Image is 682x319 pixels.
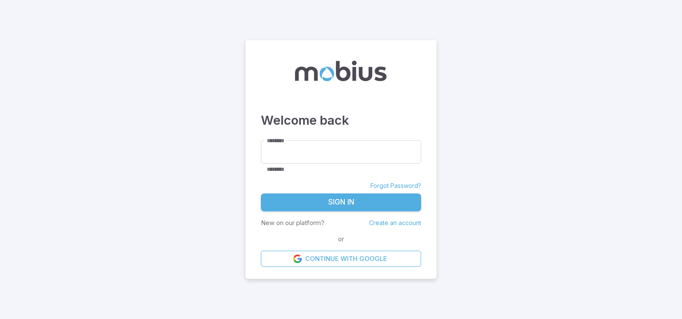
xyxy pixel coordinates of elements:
[261,218,324,228] p: New on our platform?
[261,111,421,130] h3: Welcome back
[261,251,421,267] a: Continue with Google
[370,181,421,190] a: Forgot Password?
[261,193,421,211] button: Sign In
[369,219,421,226] a: Create an account
[336,234,346,244] span: or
